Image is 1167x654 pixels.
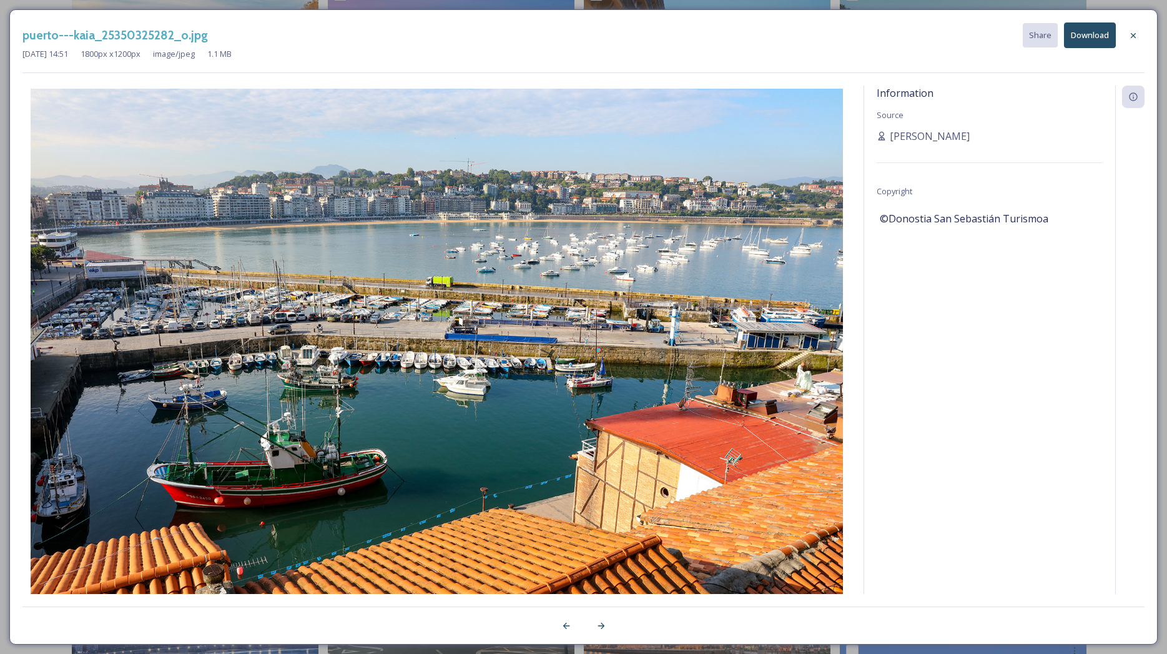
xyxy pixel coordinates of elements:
[22,48,68,60] span: [DATE] 14:51
[877,186,912,197] span: Copyright
[1023,23,1058,47] button: Share
[890,129,970,144] span: [PERSON_NAME]
[877,109,904,121] span: Source
[81,48,140,60] span: 1800 px x 1200 px
[1064,22,1116,48] button: Download
[877,86,933,100] span: Information
[22,26,208,44] h3: puerto---kaia_25350325282_o.jpg
[22,89,851,630] img: puerto---kaia_25350325282_o.jpg
[153,48,195,60] span: image/jpeg
[207,48,232,60] span: 1.1 MB
[880,211,1048,226] span: ©Donostia San Sebastián Turismoa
